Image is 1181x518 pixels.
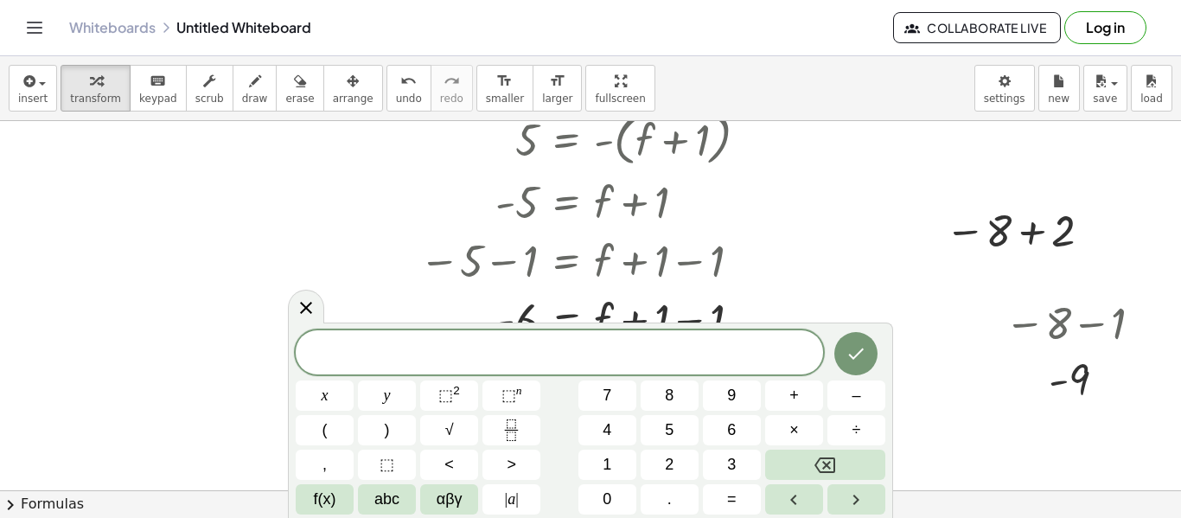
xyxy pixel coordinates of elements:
span: 4 [603,419,611,442]
button: Greek alphabet [420,484,478,515]
button: 2 [641,450,699,480]
span: keypad [139,93,177,105]
span: larger [542,93,572,105]
button: Functions [296,484,354,515]
i: format_size [496,71,513,92]
span: 6 [727,419,736,442]
button: Times [765,415,823,445]
span: a [505,488,519,511]
button: 3 [703,450,761,480]
button: save [1083,65,1127,112]
button: insert [9,65,57,112]
button: undoundo [386,65,431,112]
button: Squared [420,381,478,411]
button: Greater than [482,450,540,480]
span: . [667,488,672,511]
span: insert [18,93,48,105]
button: , [296,450,354,480]
span: arrange [333,93,373,105]
span: load [1140,93,1163,105]
span: ÷ [852,419,861,442]
span: + [789,384,799,407]
button: Right arrow [827,484,885,515]
span: abc [374,488,399,511]
span: erase [285,93,314,105]
span: ⬚ [438,387,453,404]
span: ⬚ [501,387,516,404]
span: 8 [665,384,673,407]
span: x [322,384,329,407]
a: Whiteboards [69,19,156,36]
button: ) [358,415,416,445]
span: αβγ [437,488,463,511]
button: keyboardkeypad [130,65,187,112]
button: Divide [827,415,885,445]
span: < [444,453,454,476]
button: Minus [827,381,885,411]
button: Collaborate Live [893,12,1061,43]
button: Done [834,332,878,375]
button: redoredo [431,65,473,112]
span: 5 [665,419,673,442]
span: | [515,490,519,508]
span: undo [396,93,422,105]
button: erase [276,65,323,112]
button: Superscript [482,381,540,411]
span: f(x) [314,488,336,511]
span: ) [385,419,390,442]
button: Less than [420,450,478,480]
span: 7 [603,384,611,407]
button: Fraction [482,415,540,445]
span: = [727,488,737,511]
button: format_sizelarger [533,65,582,112]
span: 3 [727,453,736,476]
button: new [1038,65,1080,112]
button: Log in [1064,11,1146,44]
button: Plus [765,381,823,411]
span: save [1093,93,1117,105]
span: transform [70,93,121,105]
span: y [384,384,391,407]
span: scrub [195,93,224,105]
span: × [789,419,799,442]
button: Toggle navigation [21,14,48,42]
i: keyboard [150,71,166,92]
button: x [296,381,354,411]
span: redo [440,93,463,105]
button: transform [61,65,131,112]
button: y [358,381,416,411]
button: 0 [578,484,636,515]
button: Absolute value [482,484,540,515]
span: – [852,384,860,407]
sup: 2 [453,384,460,397]
button: ( [296,415,354,445]
i: format_size [549,71,565,92]
span: , [322,453,327,476]
sup: n [516,384,522,397]
button: 9 [703,381,761,411]
span: settings [984,93,1025,105]
button: Alphabet [358,484,416,515]
span: √ [445,419,454,442]
button: Backspace [765,450,885,480]
i: undo [400,71,417,92]
span: fullscreen [595,93,645,105]
button: Equals [703,484,761,515]
button: Square root [420,415,478,445]
span: draw [242,93,268,105]
button: Placeholder [358,450,416,480]
button: 5 [641,415,699,445]
button: arrange [323,65,383,112]
span: 9 [727,384,736,407]
button: 1 [578,450,636,480]
span: 2 [665,453,673,476]
span: 1 [603,453,611,476]
button: 7 [578,381,636,411]
span: new [1048,93,1069,105]
button: draw [233,65,278,112]
button: load [1131,65,1172,112]
button: 8 [641,381,699,411]
button: fullscreen [585,65,654,112]
button: Left arrow [765,484,823,515]
span: ⬚ [380,453,394,476]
